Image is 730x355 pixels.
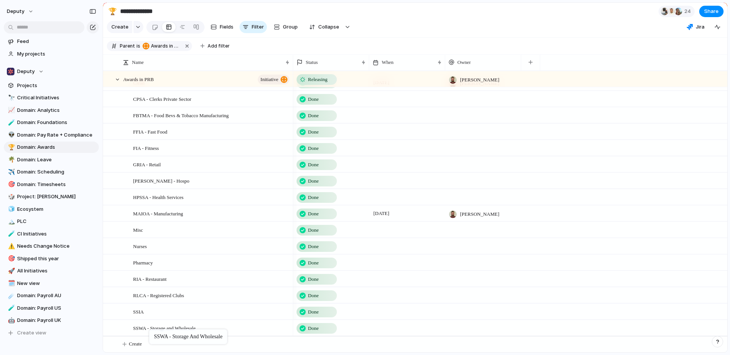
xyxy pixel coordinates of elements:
[106,5,119,18] button: 🏆
[308,76,327,83] span: Releasing
[4,154,99,166] a: 🌴Domain: Leave
[270,21,302,33] button: Group
[17,82,96,89] span: Projects
[8,205,13,213] div: 🧊
[7,205,14,213] button: 🧊
[8,316,13,325] div: 🤖
[4,327,99,339] button: Create view
[382,59,394,66] span: When
[4,92,99,103] div: 🔭Critical Initiatives
[4,228,99,240] div: 🧪CI Initiatives
[7,168,14,176] button: ✈️
[133,160,161,169] span: GRIA - Retail
[133,242,147,250] span: Nurses
[17,131,96,139] span: Domain: Pay Rate + Compliance
[133,209,183,218] span: MAIOA - Manufacturing
[135,42,142,50] button: is
[17,205,96,213] span: Ecosystem
[4,129,99,141] a: 👽Domain: Pay Rate + Compliance
[308,145,319,152] span: Done
[17,280,96,287] span: New view
[7,8,24,15] span: deputy
[4,66,99,77] button: Deputy
[306,59,318,66] span: Status
[8,155,13,164] div: 🌴
[8,131,13,139] div: 👽
[7,317,14,324] button: 🤖
[4,142,99,153] div: 🏆Domain: Awards
[7,193,14,201] button: 🎲
[684,21,708,33] button: Jira
[4,204,99,215] a: 🧊Ecosystem
[308,112,319,119] span: Done
[7,267,14,275] button: 🚀
[17,242,96,250] span: Needs Change Notice
[4,278,99,289] div: 🗓️New view
[308,161,319,169] span: Done
[457,59,471,66] span: Owner
[308,275,319,283] span: Done
[8,143,13,152] div: 🏆
[133,323,195,332] span: SSWA - Storage and Wholesale
[17,218,96,225] span: PLC
[133,127,167,136] span: FFIA - Fast Food
[4,179,99,190] div: 🎯Domain: Timesheets
[220,23,233,31] span: Fields
[4,290,99,301] a: ☄️Domain: Payroll AU
[129,340,142,348] span: Create
[4,191,99,202] a: 🎲Project: [PERSON_NAME]
[17,255,96,263] span: Shipped this year
[4,253,99,264] a: 🎯Shipped this year
[308,128,319,136] span: Done
[8,267,13,275] div: 🚀
[107,21,132,33] button: Create
[4,166,99,178] a: ✈️Domain: Scheduling
[136,43,140,49] span: is
[133,225,143,234] span: Misc
[208,43,230,49] span: Add filter
[308,194,319,201] span: Done
[133,111,229,119] span: FBTMA - Food Bevs & Tobacco Manufacturing
[17,50,96,58] span: My projects
[17,156,96,164] span: Domain: Leave
[260,74,278,85] span: initiative
[308,325,319,332] span: Done
[8,193,13,201] div: 🎲
[4,36,99,47] a: Feed
[133,143,159,152] span: FIA - Fitness
[17,230,96,238] span: CI Initiatives
[151,43,181,49] span: Awards in PRB
[252,23,264,31] span: Filter
[4,240,99,252] a: ⚠️Needs Change Notice
[460,76,499,84] span: [PERSON_NAME]
[133,274,167,283] span: RIA - Restaurant
[141,42,182,50] button: Awards in PRB
[4,265,99,277] div: 🚀All Initiatives
[17,38,96,45] span: Feed
[8,94,13,102] div: 🔭
[133,307,144,316] span: SSIA
[8,229,13,238] div: 🧪
[4,216,99,227] div: 🏔️PLC
[17,107,96,114] span: Domain: Analytics
[7,280,14,287] button: 🗓️
[8,304,13,312] div: 🧪
[133,193,184,201] span: HPSSA - Health Services
[4,105,99,116] a: 📈Domain: Analytics
[684,8,693,15] span: 24
[17,267,96,275] span: All Initiatives
[17,329,46,337] span: Create view
[4,315,99,326] a: 🤖Domain: Payroll UK
[108,6,117,16] div: 🏆
[8,217,13,226] div: 🏔️
[143,43,181,49] span: Awards in PRB
[8,168,13,177] div: ✈️
[17,193,96,201] span: Project: [PERSON_NAME]
[8,242,13,251] div: ⚠️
